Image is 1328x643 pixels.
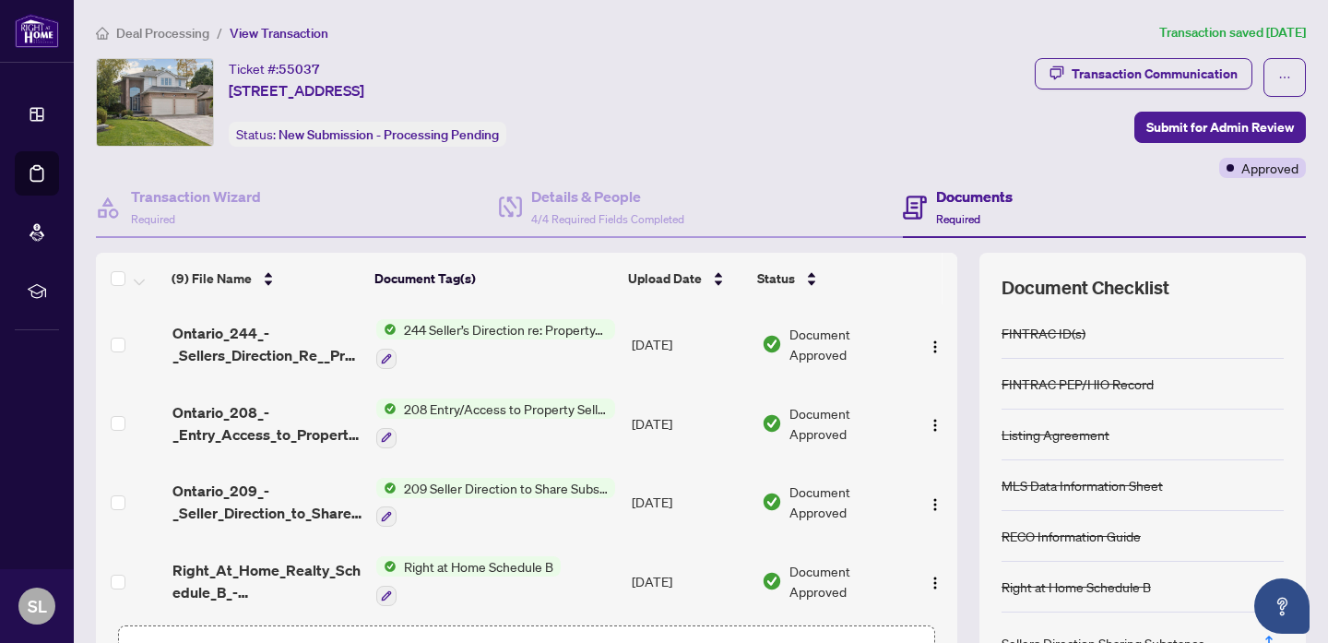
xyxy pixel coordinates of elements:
span: SL [28,593,47,619]
button: Status Icon209 Seller Direction to Share Substance of Offers [376,478,615,528]
span: 244 Seller’s Direction re: Property/Offers [397,319,615,339]
img: Document Status [762,334,782,354]
span: Deal Processing [116,25,209,42]
h4: Transaction Wizard [131,185,261,208]
span: Required [936,212,980,226]
span: Document Checklist [1002,275,1169,301]
th: (9) File Name [164,253,367,304]
span: Document Approved [789,403,905,444]
div: FINTRAC PEP/HIO Record [1002,374,1154,394]
span: Right at Home Schedule B [397,556,561,577]
img: Document Status [762,413,782,434]
span: (9) File Name [172,268,252,289]
span: ellipsis [1278,71,1291,84]
button: Submit for Admin Review [1134,112,1306,143]
img: Logo [928,339,943,354]
span: New Submission - Processing Pending [279,126,499,143]
span: 55037 [279,61,320,77]
div: Listing Agreement [1002,424,1109,445]
div: Status: [229,122,506,147]
span: Right_At_Home_Realty_Schedule_B_-_Agreement_of_Purchase_and_Sale.pdf [172,559,362,603]
h4: Documents [936,185,1013,208]
div: FINTRAC ID(s) [1002,323,1085,343]
img: Status Icon [376,399,397,419]
article: Transaction saved [DATE] [1159,22,1306,43]
td: [DATE] [624,384,754,463]
button: Logo [920,329,950,359]
td: [DATE] [624,304,754,384]
img: Status Icon [376,556,397,577]
img: Document Status [762,571,782,591]
img: Logo [928,497,943,512]
span: Status [757,268,795,289]
td: [DATE] [624,542,754,621]
span: Ontario_209_-_Seller_Direction_to_Share_Substance_of_Offers_2.pdf [172,480,362,524]
th: Upload Date [621,253,750,304]
button: Logo [920,566,950,596]
span: home [96,27,109,40]
button: Transaction Communication [1035,58,1252,89]
div: Ticket #: [229,58,320,79]
span: Document Approved [789,324,905,364]
span: 4/4 Required Fields Completed [531,212,684,226]
button: Status Icon244 Seller’s Direction re: Property/Offers [376,319,615,369]
th: Document Tag(s) [367,253,621,304]
div: Transaction Communication [1072,59,1238,89]
button: Logo [920,487,950,517]
span: [STREET_ADDRESS] [229,79,364,101]
button: Status IconRight at Home Schedule B [376,556,561,606]
span: Approved [1241,158,1298,178]
img: logo [15,14,59,48]
img: IMG-X12433388_1.jpg [97,59,213,146]
th: Status [750,253,907,304]
span: View Transaction [230,25,328,42]
img: Logo [928,418,943,433]
div: RECO Information Guide [1002,526,1141,546]
h4: Details & People [531,185,684,208]
button: Open asap [1254,578,1310,634]
img: Logo [928,576,943,590]
div: MLS Data Information Sheet [1002,475,1163,495]
img: Status Icon [376,319,397,339]
span: Document Approved [789,561,905,601]
span: Submit for Admin Review [1146,113,1294,142]
span: Ontario_244_-_Sellers_Direction_Re__Property_Offers_2.pdf [172,322,362,366]
img: Document Status [762,492,782,512]
li: / [217,22,222,43]
span: Document Approved [789,482,905,522]
button: Status Icon208 Entry/Access to Property Seller Acknowledgement [376,399,615,448]
span: 209 Seller Direction to Share Substance of Offers [397,478,615,498]
span: Ontario_208_-_Entry_Access_to_Property__Seller_Acknowledgement_2.pdf [172,401,362,446]
button: Logo [920,409,950,438]
div: Right at Home Schedule B [1002,577,1151,597]
span: 208 Entry/Access to Property Seller Acknowledgement [397,399,615,419]
span: Upload Date [628,268,702,289]
span: Required [131,212,175,226]
td: [DATE] [624,463,754,542]
img: Status Icon [376,478,397,498]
